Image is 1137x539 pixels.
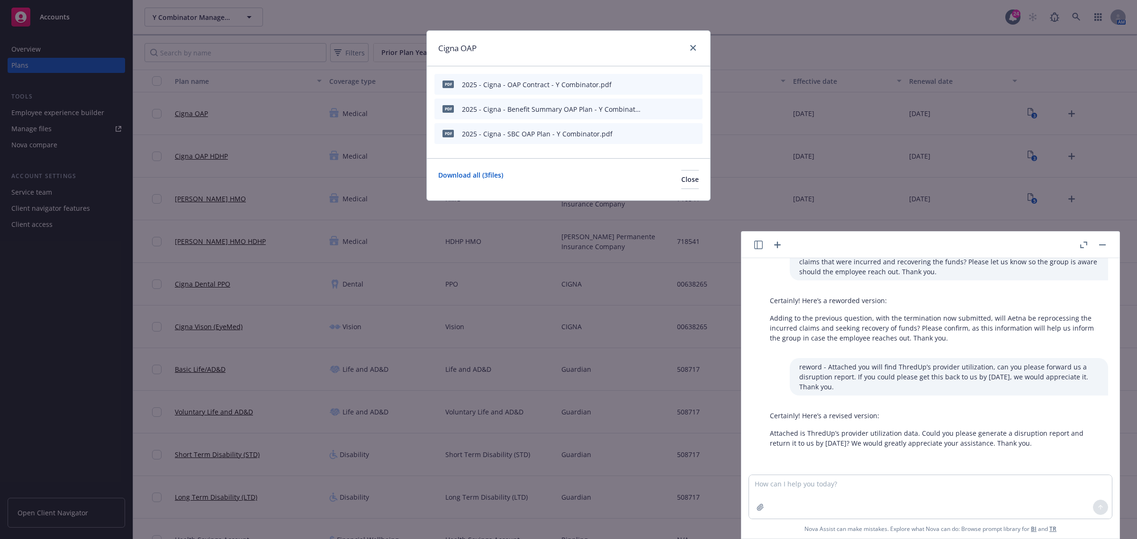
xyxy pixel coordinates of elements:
[442,81,454,88] span: pdf
[804,519,1056,539] span: Nova Assist can make mistakes. Explore what Nova can do: Browse prompt library for and
[462,80,612,90] div: 2025 - Cigna - OAP Contract - Y Combinator.pdf
[438,42,477,54] h1: Cigna OAP
[770,313,1099,343] p: Adding to the previous question, with the termination now submitted, will Aetna be reprocessing t...
[660,129,668,139] button: download file
[799,362,1099,392] p: reword - Attached you will find ThredUp’s provider utilization, can you please forward us a disru...
[691,104,699,114] button: archive file
[462,104,643,114] div: 2025 - Cigna - Benefit Summary OAP Plan - Y Combinator.pdf
[681,170,699,189] button: Close
[442,105,454,112] span: pdf
[438,170,503,189] a: Download all ( 3 files)
[675,104,684,114] button: preview file
[660,80,668,90] button: download file
[770,428,1099,448] p: Attached is ThredUp’s provider utilization data. Could you please generate a disruption report an...
[442,130,454,137] span: pdf
[1049,525,1056,533] a: TR
[462,129,613,139] div: 2025 - Cigna - SBC OAP Plan - Y Combinator.pdf
[1031,525,1037,533] a: BI
[691,80,699,90] button: archive file
[799,247,1099,277] p: reword - Adding to this. With the termination being sent in, will Aetna be reprocessing the claim...
[770,296,1099,305] p: Certainly! Here’s a reworded version:
[660,104,668,114] button: download file
[675,129,684,139] button: preview file
[681,175,699,184] span: Close
[691,129,699,139] button: archive file
[675,80,684,90] button: preview file
[770,411,1099,421] p: Certainly! Here’s a revised version:
[687,42,699,54] a: close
